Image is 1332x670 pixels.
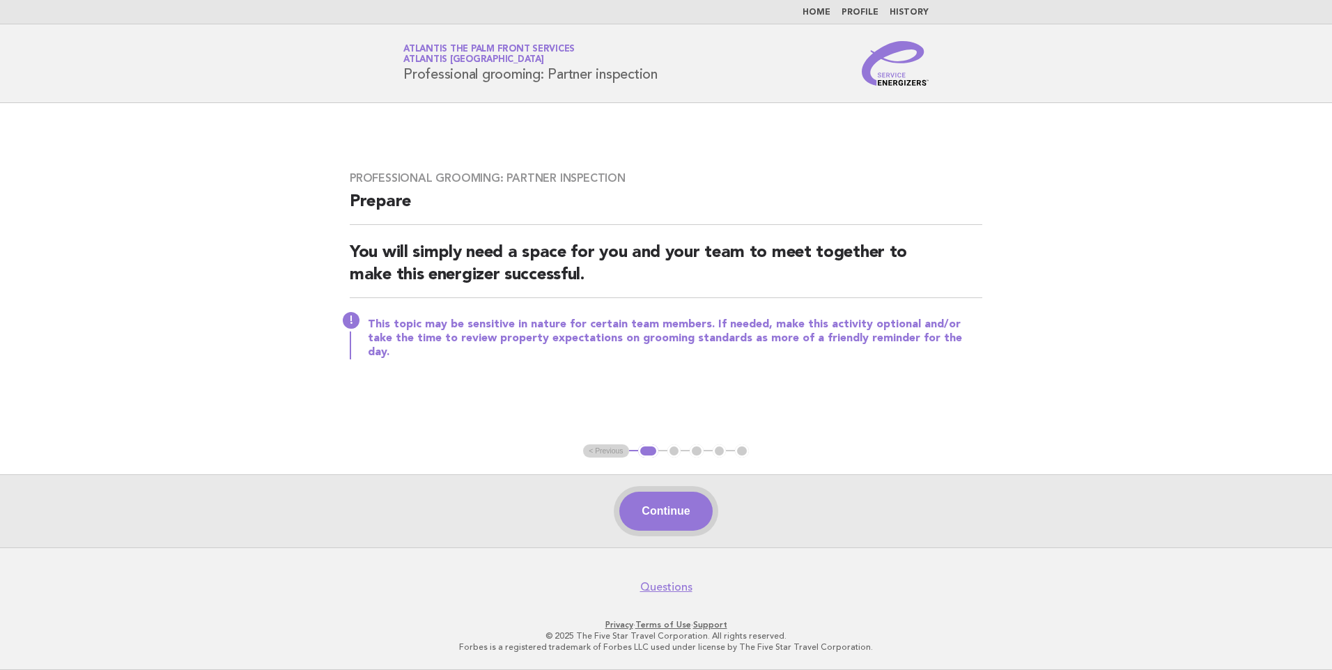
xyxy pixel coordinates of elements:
[890,8,929,17] a: History
[619,492,712,531] button: Continue
[403,45,658,81] h1: Professional grooming: Partner inspection
[403,45,575,64] a: Atlantis The Palm Front ServicesAtlantis [GEOGRAPHIC_DATA]
[350,171,982,185] h3: Professional grooming: Partner inspection
[368,318,982,359] p: This topic may be sensitive in nature for certain team members. If needed, make this activity opt...
[803,8,830,17] a: Home
[635,620,691,630] a: Terms of Use
[240,641,1092,653] p: Forbes is a registered trademark of Forbes LLC used under license by The Five Star Travel Corpora...
[862,41,929,86] img: Service Energizers
[640,580,692,594] a: Questions
[693,620,727,630] a: Support
[350,242,982,298] h2: You will simply need a space for you and your team to meet together to make this energizer succes...
[605,620,633,630] a: Privacy
[638,444,658,458] button: 1
[240,619,1092,630] p: · ·
[403,56,544,65] span: Atlantis [GEOGRAPHIC_DATA]
[842,8,878,17] a: Profile
[240,630,1092,641] p: © 2025 The Five Star Travel Corporation. All rights reserved.
[350,191,982,225] h2: Prepare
